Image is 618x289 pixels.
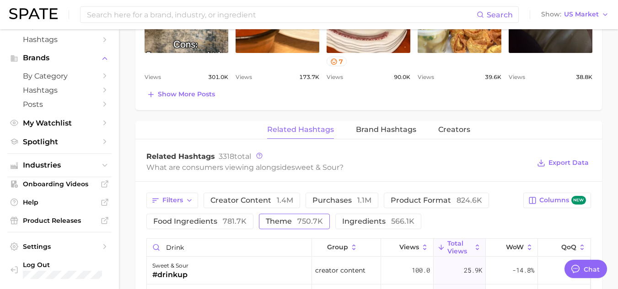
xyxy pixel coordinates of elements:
[327,57,347,66] button: 7
[297,217,323,226] span: 750.7k
[457,196,482,205] span: 824.6k
[7,116,112,130] a: My Watchlist
[342,218,414,225] span: ingredients
[7,158,112,172] button: Industries
[571,196,586,205] span: new
[146,161,531,173] div: What are consumers viewing alongside ?
[210,197,293,204] span: creator content
[312,239,382,257] button: group
[391,197,482,204] span: product format
[7,240,112,253] a: Settings
[145,88,217,101] button: Show more posts
[23,137,96,146] span: Spotlight
[208,72,228,83] span: 301.0k
[23,119,96,127] span: My Watchlist
[327,243,348,251] span: group
[23,161,96,169] span: Industries
[147,239,312,256] input: Search in category
[509,72,525,83] span: Views
[399,243,419,251] span: Views
[539,9,611,21] button: ShowUS Market
[561,243,576,251] span: QoQ
[538,239,590,257] button: QoQ
[391,217,414,226] span: 566.1k
[7,51,112,65] button: Brands
[381,239,433,257] button: Views
[7,97,112,111] a: Posts
[523,193,591,208] button: Columnsnew
[7,135,112,149] a: Spotlight
[146,152,215,161] span: Related Hashtags
[548,159,589,167] span: Export Data
[312,197,371,204] span: purchases
[7,177,112,191] a: Onboarding Videos
[434,239,486,257] button: Total Views
[535,157,591,169] button: Export Data
[219,152,251,161] span: total
[147,257,591,284] button: sweet & sour#drinkupcreator content100.025.9k-14.8%-
[23,86,96,95] span: Hashtags
[539,196,586,205] span: Columns
[356,126,416,134] span: Brand Hashtags
[418,72,434,83] span: Views
[145,72,161,83] span: Views
[23,54,96,62] span: Brands
[23,242,96,251] span: Settings
[7,69,112,83] a: by Category
[512,265,534,276] span: -14.8%
[485,72,501,83] span: 39.6k
[152,260,188,271] div: sweet & sour
[486,239,538,257] button: WoW
[9,8,58,19] img: SPATE
[236,72,252,83] span: Views
[223,217,247,226] span: 781.7k
[357,196,371,205] span: 1.1m
[23,180,96,188] span: Onboarding Videos
[487,11,513,19] span: Search
[23,100,96,109] span: Posts
[7,195,112,209] a: Help
[7,258,112,282] a: Log out. Currently logged in with e-mail aramirez@takasago.com.
[146,193,198,208] button: Filters
[315,265,365,276] span: creator content
[291,163,339,172] span: sweet & sour
[564,12,599,17] span: US Market
[464,265,482,276] span: 25.9k
[277,196,293,205] span: 1.4m
[86,7,477,22] input: Search here for a brand, industry, or ingredient
[23,35,96,44] span: Hashtags
[447,240,472,254] span: Total Views
[412,265,430,276] span: 100.0
[23,72,96,80] span: by Category
[327,72,343,83] span: Views
[266,218,323,225] span: theme
[23,261,104,269] span: Log Out
[506,243,524,251] span: WoW
[23,216,96,225] span: Product Releases
[158,90,215,98] span: Show more posts
[152,269,188,280] div: #drinkup
[541,12,561,17] span: Show
[394,72,410,83] span: 90.0k
[267,126,334,134] span: Related Hashtags
[153,218,247,225] span: food ingredients
[299,72,319,83] span: 173.7k
[219,152,234,161] span: 3318
[438,126,470,134] span: Creators
[162,196,183,204] span: Filters
[7,83,112,97] a: Hashtags
[576,72,592,83] span: 38.8k
[7,32,112,47] a: Hashtags
[7,214,112,227] a: Product Releases
[23,198,96,206] span: Help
